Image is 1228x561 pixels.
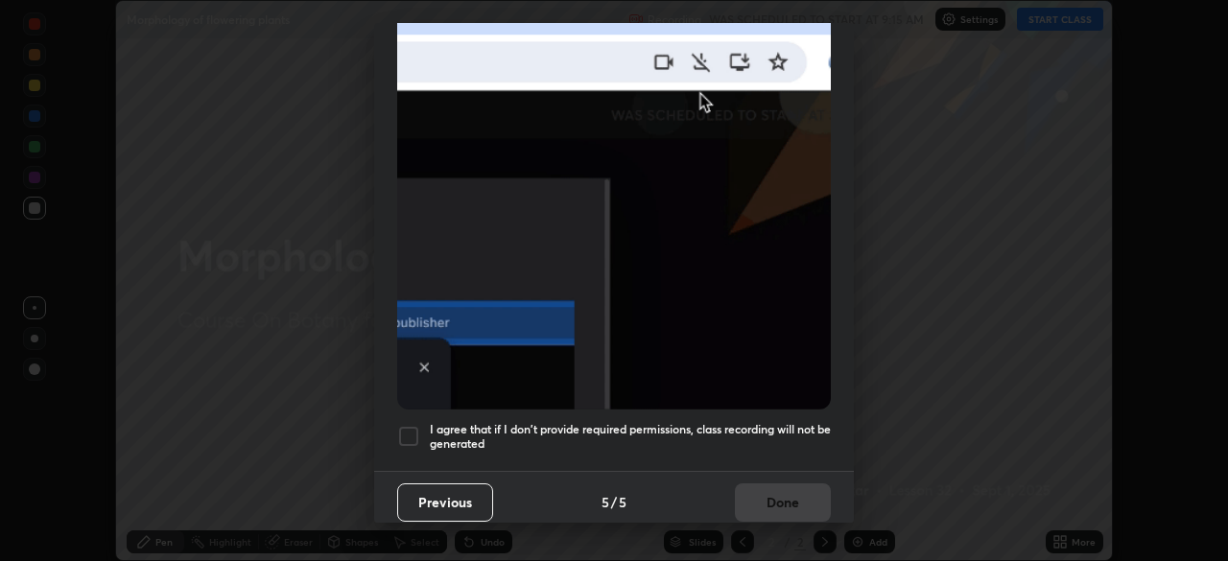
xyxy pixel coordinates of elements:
button: Previous [397,483,493,522]
h4: / [611,492,617,512]
h5: I agree that if I don't provide required permissions, class recording will not be generated [430,422,831,452]
h4: 5 [602,492,609,512]
h4: 5 [619,492,626,512]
